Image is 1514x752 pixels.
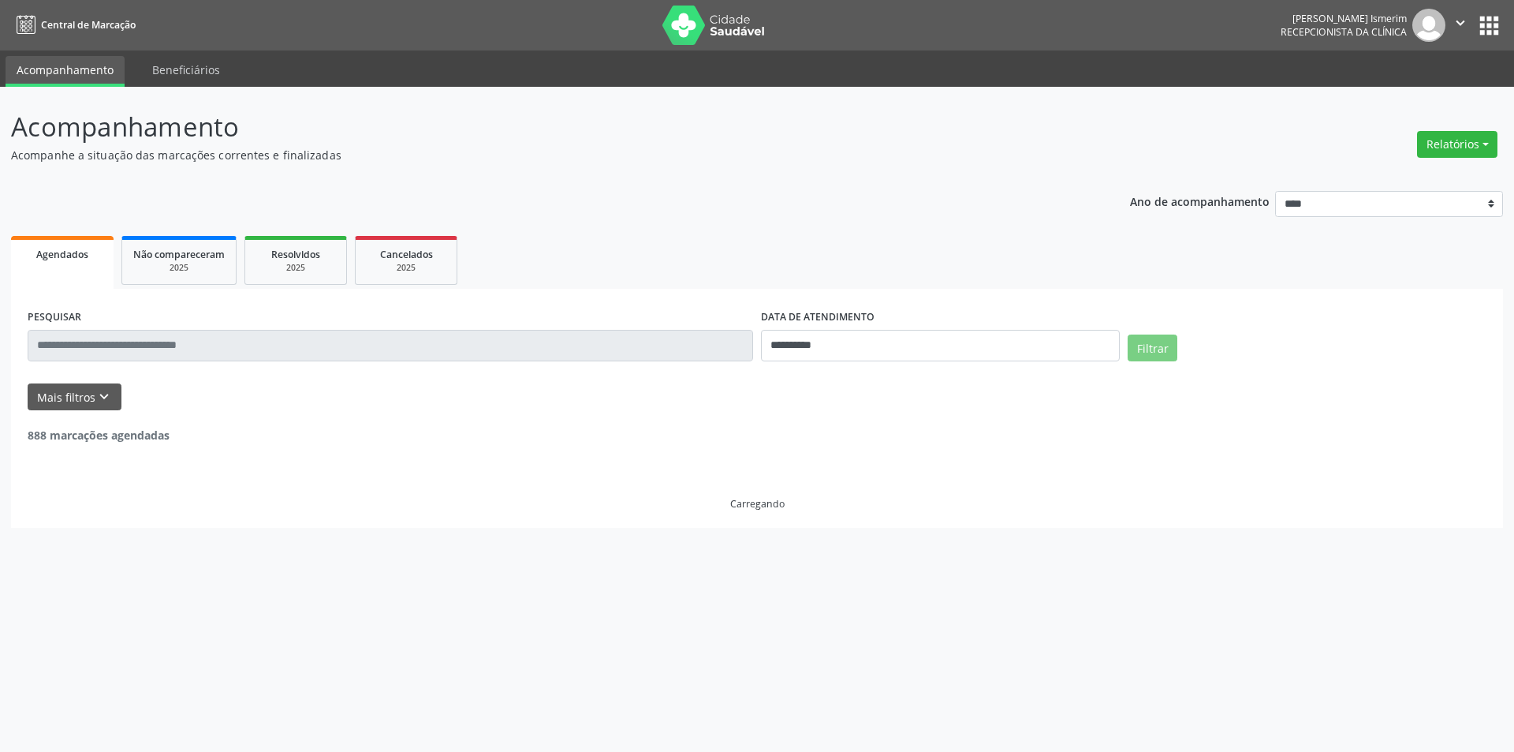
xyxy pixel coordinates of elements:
div: 2025 [256,262,335,274]
i: keyboard_arrow_down [95,388,113,406]
div: 2025 [133,262,225,274]
a: Beneficiários [141,56,231,84]
button: Filtrar [1128,335,1177,361]
p: Acompanhe a situação das marcações correntes e finalizadas [11,147,1055,163]
button: Relatórios [1417,131,1497,158]
span: Não compareceram [133,248,225,261]
strong: 888 marcações agendadas [28,428,170,443]
button: apps [1475,12,1503,39]
div: [PERSON_NAME] Ismerim [1281,12,1407,25]
div: Carregando [730,497,785,511]
label: DATA DE ATENDIMENTO [761,305,874,330]
div: 2025 [367,262,446,274]
span: Cancelados [380,248,433,261]
p: Acompanhamento [11,107,1055,147]
p: Ano de acompanhamento [1130,191,1270,211]
span: Recepcionista da clínica [1281,25,1407,39]
a: Acompanhamento [6,56,125,87]
span: Agendados [36,248,88,261]
label: PESQUISAR [28,305,81,330]
i:  [1452,14,1469,32]
img: img [1412,9,1445,42]
span: Central de Marcação [41,18,136,32]
button:  [1445,9,1475,42]
button: Mais filtroskeyboard_arrow_down [28,383,121,411]
span: Resolvidos [271,248,320,261]
a: Central de Marcação [11,12,136,38]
